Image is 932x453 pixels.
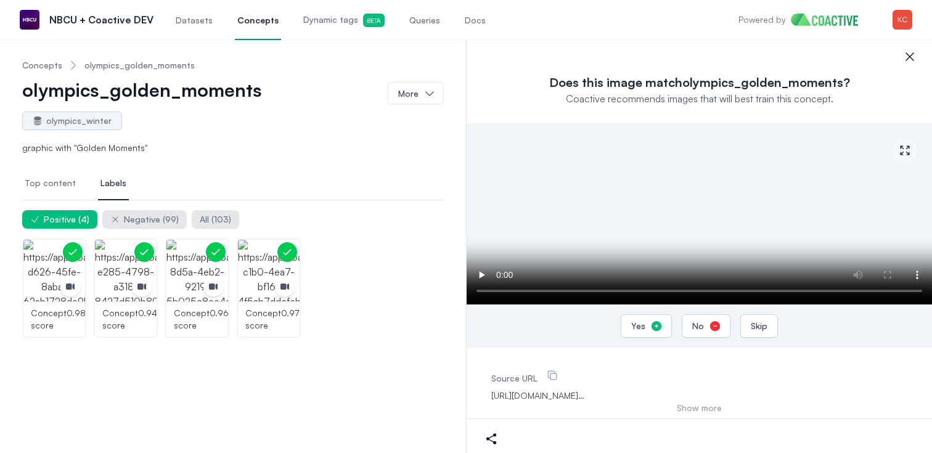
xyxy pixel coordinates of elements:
nav: Breadcrumb [22,49,444,81]
button: Negative (99) [102,210,187,229]
p: Concept score [31,307,67,332]
span: Concepts [237,14,279,27]
span: All ( 103 ) [200,213,231,226]
button: Skip [740,314,778,338]
h1: olympics_golden_moments [22,81,262,104]
button: More [388,82,444,104]
img: Menu for the logged in user [893,10,912,30]
p: Concept score [174,307,210,332]
p: 0.96 [210,307,229,332]
img: Positive Example [210,246,221,258]
button: graphic with "Golden Moments" [22,142,165,154]
span: Negative ( 99 ) [124,213,179,226]
img: https://app.coactive.ai/assets/ui/images/coactive/olympics_winter_1743623952641/be57063b-d626-45f... [23,240,85,301]
p: NBCU + Coactive DEV [49,12,153,27]
img: Positive Example [67,246,78,258]
span: Beta [363,14,385,27]
span: olympics_winter [46,115,112,127]
div: No [692,320,704,332]
a: Concepts [22,59,62,71]
img: https://app.coactive.ai/assets/ui/images/coactive/olympics_winter_1743623952641/3245ae55-e285-479... [95,240,157,301]
button: Top content [22,167,78,200]
button: Show more [491,402,907,414]
span: … [578,390,584,401]
img: https://app.coactive.ai/assets/ui/images/coactive/olympics_winter_1743623952641/83c1144c-c1b0-4ea... [238,240,300,301]
img: NBCU + Coactive DEV [20,10,39,30]
span: Dynamic tags [303,14,385,27]
img: Positive Example [138,246,150,258]
span: graphic with "Golden Moments" [22,142,147,154]
nav: Tabs [22,167,444,200]
span: Positive ( 4 ) [44,213,89,226]
span: Queries [409,14,440,27]
p: Concept score [102,307,138,332]
p: 0.94 [138,307,157,332]
div: Yes [631,320,645,332]
span: Top content [25,177,76,189]
a: olympics_winter [22,112,122,130]
p: Powered by [738,14,786,26]
span: Datasets [176,14,213,27]
img: Home [791,14,868,26]
button: No [682,314,730,338]
p: 0.98 [67,307,86,332]
label: Source URL [491,373,561,383]
p: Coactive recommends images that will best train this concept. [566,91,833,106]
button: All (103) [192,210,239,229]
button: Source URL [544,367,561,385]
span: https://nbcu-mgds-video-repo.s3.amazonaws.com/videos/chronos/olympics/winter/beijing_2022/USA_Ove... [491,390,907,402]
h2: Does this image match olympics_golden_moments ? [549,74,850,91]
a: olympics_golden_moments [84,59,195,71]
img: Positive Example [281,246,293,258]
button: Labels [98,167,129,200]
div: Skip [751,320,767,332]
button: Yes [621,314,672,338]
p: Concept score [245,307,281,332]
img: https://app.coactive.ai/assets/ui/images/coactive/olympics_winter_1743623952641/8d6cb84e-8d5a-4eb... [166,240,228,301]
p: 0.97 [281,307,299,332]
button: Positive (4) [22,210,97,229]
span: Labels [100,177,126,189]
